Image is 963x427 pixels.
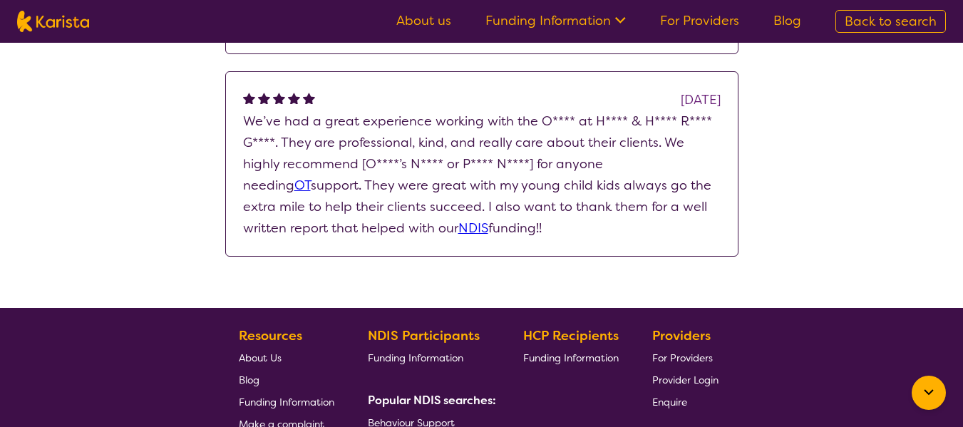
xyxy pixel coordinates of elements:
[652,396,687,408] span: Enquire
[485,12,626,29] a: Funding Information
[458,220,488,237] a: NDIS
[523,327,619,344] b: HCP Recipients
[294,177,311,194] a: OT
[239,351,282,364] span: About Us
[368,351,463,364] span: Funding Information
[773,12,801,29] a: Blog
[239,391,334,413] a: Funding Information
[368,393,496,408] b: Popular NDIS searches:
[368,346,490,369] a: Funding Information
[303,92,315,104] img: fullstar
[523,346,619,369] a: Funding Information
[239,369,334,391] a: Blog
[368,327,480,344] b: NDIS Participants
[652,346,719,369] a: For Providers
[652,374,719,386] span: Provider Login
[17,11,89,32] img: Karista logo
[239,346,334,369] a: About Us
[239,327,302,344] b: Resources
[258,92,270,104] img: fullstar
[845,13,937,30] span: Back to search
[652,369,719,391] a: Provider Login
[396,12,451,29] a: About us
[239,374,259,386] span: Blog
[239,396,334,408] span: Funding Information
[660,12,739,29] a: For Providers
[243,110,721,239] p: We’ve had a great experience working with the O**** at H**** & H**** R**** G****. They are profes...
[523,351,619,364] span: Funding Information
[288,92,300,104] img: fullstar
[652,351,713,364] span: For Providers
[243,92,255,104] img: fullstar
[835,10,946,33] a: Back to search
[681,89,721,110] div: [DATE]
[652,391,719,413] a: Enquire
[273,92,285,104] img: fullstar
[652,327,711,344] b: Providers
